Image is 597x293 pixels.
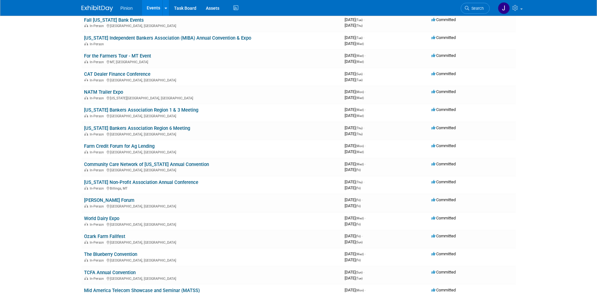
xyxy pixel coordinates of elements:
[363,71,364,76] span: -
[84,23,340,28] div: [GEOGRAPHIC_DATA], [GEOGRAPHIC_DATA]
[356,150,364,154] span: (Wed)
[90,96,106,100] span: In-Person
[90,24,106,28] span: In-Person
[84,203,340,208] div: [GEOGRAPHIC_DATA], [GEOGRAPHIC_DATA]
[345,71,364,76] span: [DATE]
[356,168,361,172] span: (Fri)
[356,78,363,82] span: (Tue)
[82,5,113,12] img: ExhibitDay
[84,257,340,263] div: [GEOGRAPHIC_DATA], [GEOGRAPHIC_DATA]
[431,125,456,130] span: Committed
[84,53,151,59] a: For the Farmers Tour - MT Event
[356,198,361,202] span: (Fri)
[84,180,198,185] a: [US_STATE] Non-Profit Association Annual Conference
[90,186,106,191] span: In-Person
[345,35,364,40] span: [DATE]
[345,216,366,220] span: [DATE]
[356,72,363,76] span: (Sun)
[84,17,144,23] a: Fall [US_STATE] Bank Events
[345,167,361,172] span: [DATE]
[356,24,363,27] span: (Thu)
[84,197,134,203] a: [PERSON_NAME] Forum
[356,42,364,46] span: (Wed)
[90,150,106,154] span: In-Person
[84,186,88,190] img: In-Person Event
[345,89,366,94] span: [DATE]
[84,270,136,275] a: TCFA Annual Convention
[84,167,340,172] div: [GEOGRAPHIC_DATA], [GEOGRAPHIC_DATA]
[345,222,361,226] span: [DATE]
[365,53,366,58] span: -
[84,59,340,64] div: MT, [GEOGRAPHIC_DATA]
[345,276,363,280] span: [DATE]
[84,168,88,171] img: In-Person Event
[356,163,364,166] span: (Wed)
[356,204,361,208] span: (Fri)
[84,234,125,239] a: Ozark Farm Fallfest
[345,197,363,202] span: [DATE]
[84,277,88,280] img: In-Person Event
[90,132,106,136] span: In-Person
[90,78,106,82] span: In-Person
[356,277,363,280] span: (Tue)
[84,24,88,27] img: In-Person Event
[356,258,361,262] span: (Fri)
[345,185,361,190] span: [DATE]
[431,143,456,148] span: Committed
[84,60,88,63] img: In-Person Event
[84,222,340,227] div: [GEOGRAPHIC_DATA], [GEOGRAPHIC_DATA]
[84,258,88,262] img: In-Person Event
[356,132,363,136] span: (Thu)
[345,288,366,292] span: [DATE]
[431,107,456,112] span: Committed
[363,17,364,22] span: -
[90,168,106,172] span: In-Person
[431,197,456,202] span: Committed
[356,114,364,118] span: (Wed)
[431,216,456,220] span: Committed
[431,288,456,292] span: Committed
[365,107,366,112] span: -
[356,60,364,64] span: (Wed)
[84,150,88,153] img: In-Person Event
[356,36,363,40] span: (Tue)
[90,114,106,118] span: In-Person
[362,197,363,202] span: -
[84,35,251,41] a: [US_STATE] Independent Bankers Association (MIBA) Annual Convention & Expo
[84,95,340,100] div: [US_STATE][GEOGRAPHIC_DATA], [GEOGRAPHIC_DATA]
[345,270,364,274] span: [DATE]
[345,125,364,130] span: [DATE]
[345,113,364,118] span: [DATE]
[431,71,456,76] span: Committed
[345,203,361,208] span: [DATE]
[84,89,123,95] a: NATM Trailer Expo
[365,143,366,148] span: -
[365,288,366,292] span: -
[356,18,363,22] span: (Tue)
[431,17,456,22] span: Committed
[345,180,364,184] span: [DATE]
[90,277,106,281] span: In-Person
[84,276,340,281] div: [GEOGRAPHIC_DATA], [GEOGRAPHIC_DATA]
[356,126,363,130] span: (Thu)
[84,143,155,149] a: Farm Credit Forum for Ag Lending
[365,216,366,220] span: -
[90,223,106,227] span: In-Person
[431,180,456,184] span: Committed
[345,23,363,28] span: [DATE]
[345,131,363,136] span: [DATE]
[84,132,88,135] img: In-Person Event
[84,216,119,221] a: World Dairy Expo
[356,235,361,238] span: (Fri)
[431,234,456,238] span: Committed
[84,131,340,136] div: [GEOGRAPHIC_DATA], [GEOGRAPHIC_DATA]
[345,17,364,22] span: [DATE]
[498,2,510,14] img: Jennifer Plumisto
[84,113,340,118] div: [GEOGRAPHIC_DATA], [GEOGRAPHIC_DATA]
[431,89,456,94] span: Committed
[345,107,366,112] span: [DATE]
[90,42,106,46] span: In-Person
[90,258,106,263] span: In-Person
[84,77,340,82] div: [GEOGRAPHIC_DATA], [GEOGRAPHIC_DATA]
[356,186,361,190] span: (Fri)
